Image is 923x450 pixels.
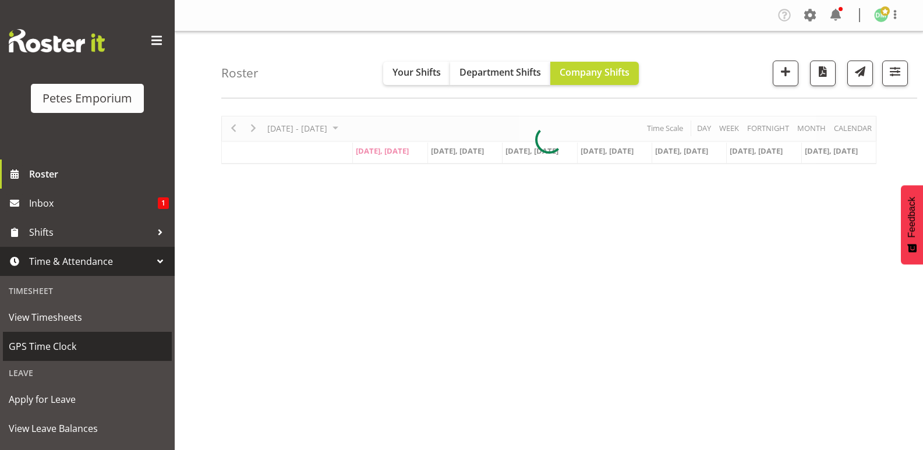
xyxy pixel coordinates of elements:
[3,303,172,332] a: View Timesheets
[3,279,172,303] div: Timesheet
[29,224,151,241] span: Shifts
[221,66,259,80] h4: Roster
[3,414,172,443] a: View Leave Balances
[773,61,798,86] button: Add a new shift
[9,309,166,326] span: View Timesheets
[847,61,873,86] button: Send a list of all shifts for the selected filtered period to all rostered employees.
[9,29,105,52] img: Rosterit website logo
[29,253,151,270] span: Time & Attendance
[882,61,908,86] button: Filter Shifts
[3,361,172,385] div: Leave
[874,8,888,22] img: david-mcauley697.jpg
[450,62,550,85] button: Department Shifts
[9,338,166,355] span: GPS Time Clock
[3,332,172,361] a: GPS Time Clock
[9,420,166,437] span: View Leave Balances
[9,391,166,408] span: Apply for Leave
[392,66,441,79] span: Your Shifts
[550,62,639,85] button: Company Shifts
[901,185,923,264] button: Feedback - Show survey
[459,66,541,79] span: Department Shifts
[43,90,132,107] div: Petes Emporium
[907,197,917,238] span: Feedback
[29,165,169,183] span: Roster
[29,194,158,212] span: Inbox
[383,62,450,85] button: Your Shifts
[560,66,630,79] span: Company Shifts
[810,61,836,86] button: Download a PDF of the roster according to the set date range.
[3,385,172,414] a: Apply for Leave
[158,197,169,209] span: 1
